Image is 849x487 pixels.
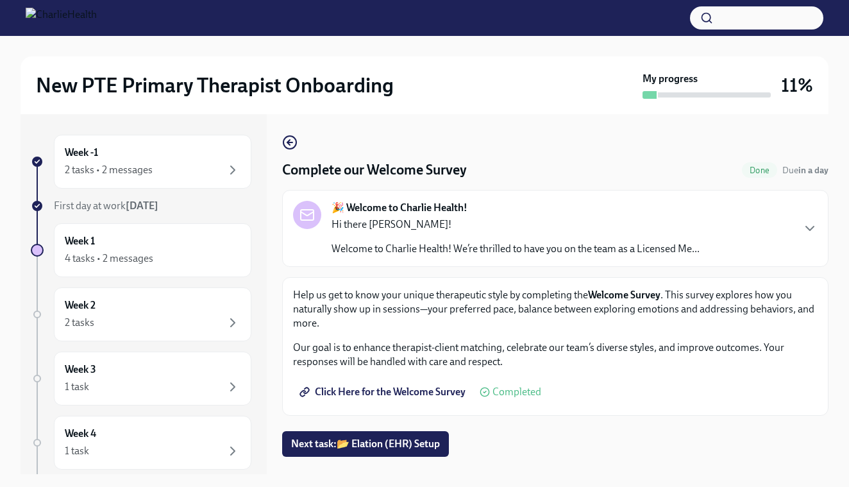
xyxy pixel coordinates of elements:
span: Done [742,166,777,175]
h3: 11% [781,74,813,97]
strong: Welcome Survey [588,289,660,301]
a: Week 31 task [31,352,251,406]
p: Welcome to Charlie Health! We’re thrilled to have you on the team as a Licensed Me... [332,242,700,256]
div: 2 tasks [65,316,94,330]
h2: New PTE Primary Therapist Onboarding [36,73,394,98]
span: First day at work [54,200,158,212]
h4: Complete our Welcome Survey [282,160,467,180]
div: 4 tasks • 2 messages [65,252,153,266]
p: Our goal is to enhance therapist-client matching, celebrate our team’s diverse styles, and improv... [293,341,818,369]
div: 2 tasks • 2 messages [65,163,153,177]
span: Completed [492,387,541,397]
img: CharlieHealth [26,8,97,28]
span: August 20th, 2025 10:00 [782,164,828,176]
h6: Week 4 [65,427,96,441]
strong: My progress [643,72,698,86]
a: Week 14 tasks • 2 messages [31,223,251,277]
h6: Week 3 [65,363,96,377]
a: Week -12 tasks • 2 messages [31,135,251,189]
a: First day at work[DATE] [31,199,251,213]
p: Hi there [PERSON_NAME]! [332,218,700,232]
h6: Week 2 [65,298,96,312]
strong: in a day [798,165,828,176]
p: Help us get to know your unique therapeutic style by completing the . This survey explores how yo... [293,288,818,330]
a: Week 41 task [31,416,251,470]
h6: Week -1 [65,146,98,160]
div: 1 task [65,444,89,458]
strong: 🎉 Welcome to Charlie Health! [332,201,467,215]
span: Due [782,165,828,176]
button: Next task:📂 Elation (EHR) Setup [282,431,449,457]
h6: Week 1 [65,234,95,248]
a: Click Here for the Welcome Survey [293,379,475,405]
a: Week 22 tasks [31,287,251,341]
strong: [DATE] [126,200,158,212]
span: Click Here for the Welcome Survey [302,386,466,398]
div: 1 task [65,380,89,394]
span: Next task : 📂 Elation (EHR) Setup [291,438,440,450]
